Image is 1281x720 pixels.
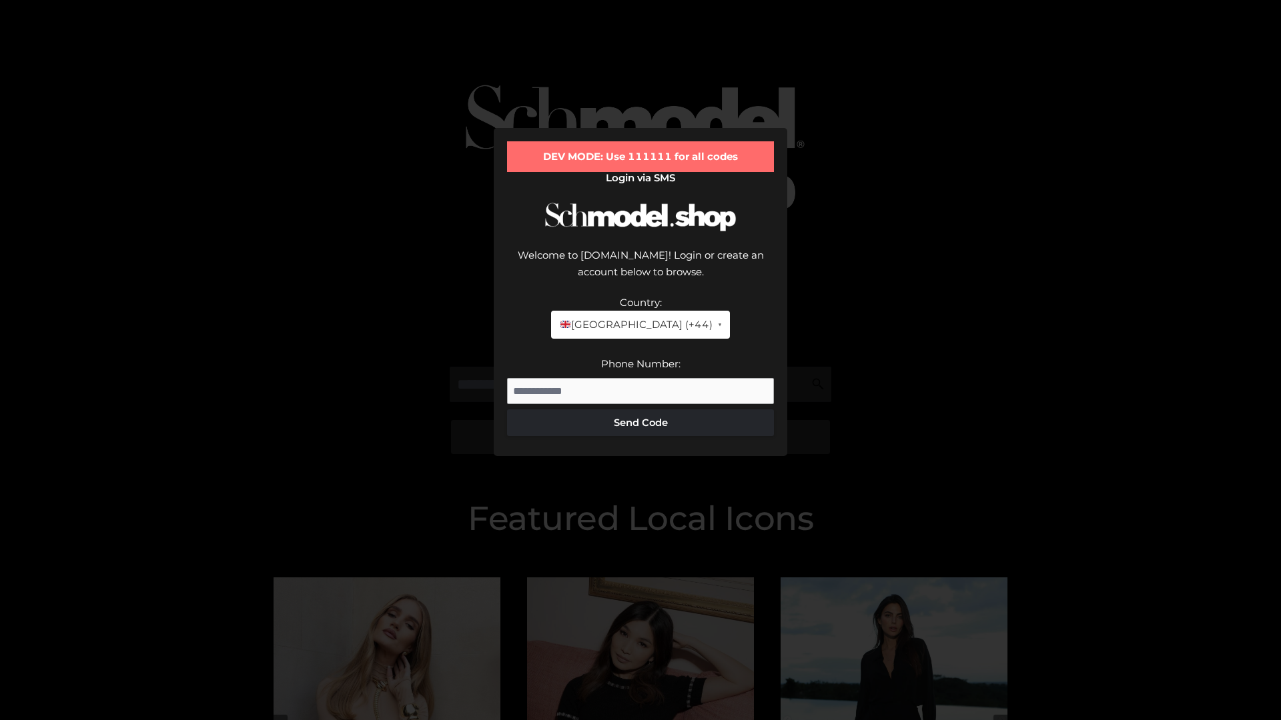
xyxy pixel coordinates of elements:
img: 🇬🇧 [560,319,570,329]
span: [GEOGRAPHIC_DATA] (+44) [559,316,712,333]
div: DEV MODE: Use 111111 for all codes [507,141,774,172]
label: Country: [620,296,662,309]
label: Phone Number: [601,357,681,370]
div: Welcome to [DOMAIN_NAME]! Login or create an account below to browse. [507,247,774,294]
button: Send Code [507,409,774,436]
h2: Login via SMS [507,172,774,184]
img: Schmodel Logo [540,191,741,243]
